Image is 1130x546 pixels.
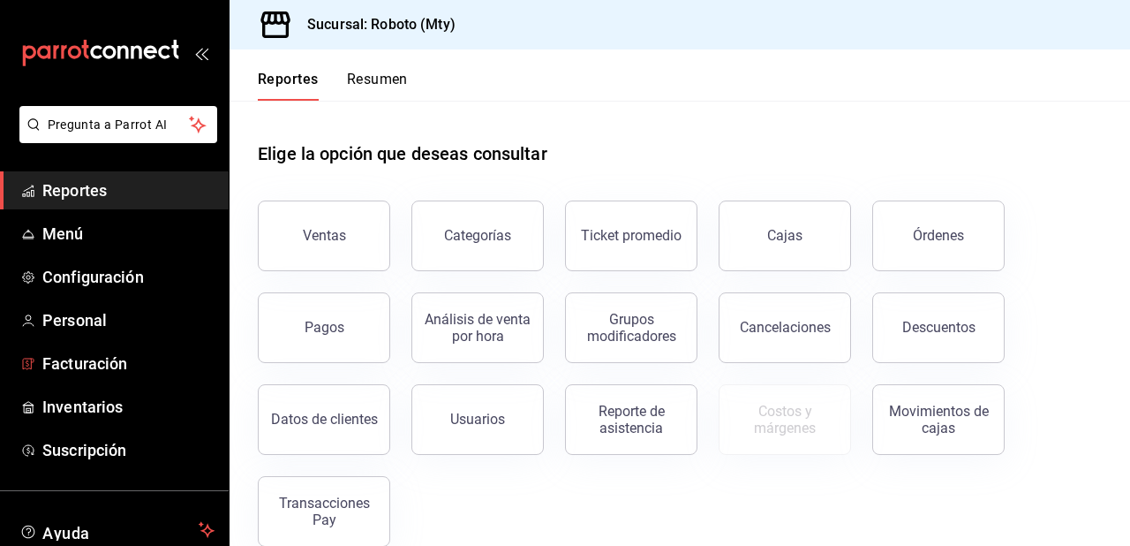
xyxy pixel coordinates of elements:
button: Reporte de asistencia [565,384,697,455]
h1: Elige la opción que deseas consultar [258,140,547,167]
div: Categorías [444,227,511,244]
button: Ticket promedio [565,201,697,271]
button: Usuarios [411,384,544,455]
div: Transacciones Pay [269,495,379,528]
span: Suscripción [42,438,215,462]
span: Menú [42,222,215,246]
span: Inventarios [42,395,215,419]
div: Ticket promedio [581,227,682,244]
button: Pregunta a Parrot AI [19,106,217,143]
button: Movimientos de cajas [872,384,1005,455]
span: Reportes [42,178,215,202]
div: Usuarios [450,411,505,428]
button: Grupos modificadores [565,292,697,363]
button: Descuentos [872,292,1005,363]
div: navigation tabs [258,71,408,101]
div: Grupos modificadores [576,311,686,345]
div: Reporte de asistencia [576,403,686,436]
span: Pregunta a Parrot AI [48,116,190,134]
button: open_drawer_menu [194,46,208,60]
span: Ayuda [42,519,192,541]
button: Resumen [347,71,408,101]
button: Reportes [258,71,319,101]
a: Pregunta a Parrot AI [12,128,217,147]
span: Facturación [42,352,215,375]
span: Personal [42,308,215,332]
div: Órdenes [913,227,964,244]
div: Pagos [305,319,344,336]
button: Cancelaciones [719,292,851,363]
button: Análisis de venta por hora [411,292,544,363]
div: Ventas [303,227,346,244]
div: Cajas [767,225,803,246]
a: Cajas [719,201,851,271]
div: Movimientos de cajas [884,403,993,436]
button: Datos de clientes [258,384,390,455]
button: Ventas [258,201,390,271]
button: Contrata inventarios para ver este reporte [719,384,851,455]
button: Órdenes [872,201,1005,271]
div: Análisis de venta por hora [423,311,532,345]
div: Datos de clientes [271,411,378,428]
h3: Sucursal: Roboto (Mty) [293,14,456,35]
div: Cancelaciones [740,319,831,336]
span: Configuración [42,265,215,289]
div: Costos y márgenes [730,403,840,436]
button: Categorías [411,201,544,271]
div: Descuentos [902,319,976,336]
button: Pagos [258,292,390,363]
